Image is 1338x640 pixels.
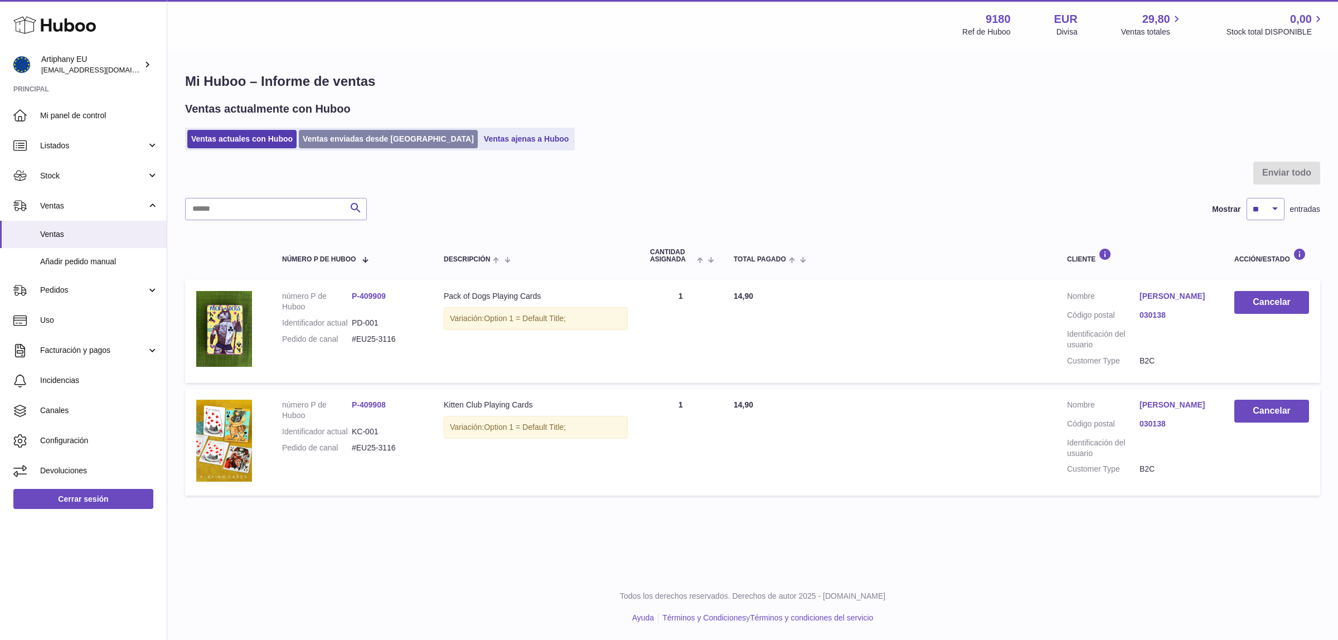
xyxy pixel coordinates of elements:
dd: PD-001 [352,318,421,328]
td: 1 [639,280,723,382]
div: Pack of Dogs Playing Cards [444,291,628,302]
span: Option 1 = Default Title; [484,314,566,323]
dt: Customer Type [1067,356,1140,366]
span: Incidencias [40,375,158,386]
strong: EUR [1054,12,1078,27]
dd: B2C [1140,464,1212,474]
span: Total pagado [734,256,786,263]
a: 030138 [1140,419,1212,429]
span: Stock [40,171,147,181]
span: Ventas [40,229,158,240]
span: entradas [1290,204,1320,215]
a: P-409909 [352,292,386,300]
span: 14,90 [734,292,753,300]
span: Facturación y pagos [40,345,147,356]
dt: Identificación del usuario [1067,329,1140,350]
dt: Pedido de canal [282,443,352,453]
dt: Pedido de canal [282,334,352,345]
dt: Identificador actual [282,426,352,437]
a: Términos y Condiciones [662,613,746,622]
span: [EMAIL_ADDRESS][DOMAIN_NAME] [41,65,164,74]
dt: Identificador actual [282,318,352,328]
span: Canales [40,405,158,416]
span: Option 1 = Default Title; [484,423,566,431]
dt: Identificación del usuario [1067,438,1140,459]
button: Cancelar [1234,291,1309,314]
span: 29,80 [1142,12,1170,27]
a: Cerrar sesión [13,489,153,509]
span: Configuración [40,435,158,446]
div: Kitten Club Playing Cards [444,400,628,410]
dd: #EU25-3116 [352,443,421,453]
span: Mi panel de control [40,110,158,121]
a: P-409908 [352,400,386,409]
span: 0,00 [1290,12,1312,27]
strong: 9180 [986,12,1011,27]
span: Stock total DISPONIBLE [1226,27,1325,37]
dt: Nombre [1067,291,1140,304]
span: Ventas totales [1121,27,1183,37]
span: Descripción [444,256,490,263]
button: Cancelar [1234,400,1309,423]
h2: Ventas actualmente con Huboo [185,101,351,117]
div: Divisa [1056,27,1078,37]
a: 030138 [1140,310,1212,321]
span: Añadir pedido manual [40,256,158,267]
div: Variación: [444,416,628,439]
dt: Nombre [1067,400,1140,413]
dd: #EU25-3116 [352,334,421,345]
a: 0,00 Stock total DISPONIBLE [1226,12,1325,37]
span: número P de Huboo [282,256,356,263]
div: Artiphany EU [41,54,142,75]
span: 14,90 [734,400,753,409]
a: [PERSON_NAME] [1140,291,1212,302]
span: Pedidos [40,285,147,295]
span: Uso [40,315,158,326]
h1: Mi Huboo – Informe de ventas [185,72,1320,90]
img: internalAdmin-9180@internal.huboo.com [13,56,30,73]
td: 1 [639,389,723,496]
dd: B2C [1140,356,1212,366]
a: [PERSON_NAME] [1140,400,1212,410]
div: Variación: [444,307,628,330]
dt: Código postal [1067,310,1140,323]
span: Ventas [40,201,147,211]
span: Cantidad ASIGNADA [650,249,694,263]
a: 29,80 Ventas totales [1121,12,1183,37]
dt: Código postal [1067,419,1140,432]
a: Términos y condiciones del servicio [750,613,873,622]
dt: número P de Huboo [282,400,352,421]
div: Cliente [1067,248,1212,263]
div: Acción/Estado [1234,248,1309,263]
img: 91801728293543.jpg [196,291,252,367]
dt: número P de Huboo [282,291,352,312]
p: Todos los derechos reservados. Derechos de autor 2025 - [DOMAIN_NAME] [176,591,1329,602]
a: Ventas enviadas desde [GEOGRAPHIC_DATA] [299,130,478,148]
img: 91801728293610.jpg [196,400,252,482]
label: Mostrar [1212,204,1240,215]
a: Ventas ajenas a Huboo [480,130,573,148]
dt: Customer Type [1067,464,1140,474]
a: Ventas actuales con Huboo [187,130,297,148]
a: Ayuda [632,613,654,622]
dd: KC-001 [352,426,421,437]
li: y [658,613,873,623]
div: Ref de Huboo [962,27,1010,37]
span: Devoluciones [40,466,158,476]
span: Listados [40,140,147,151]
